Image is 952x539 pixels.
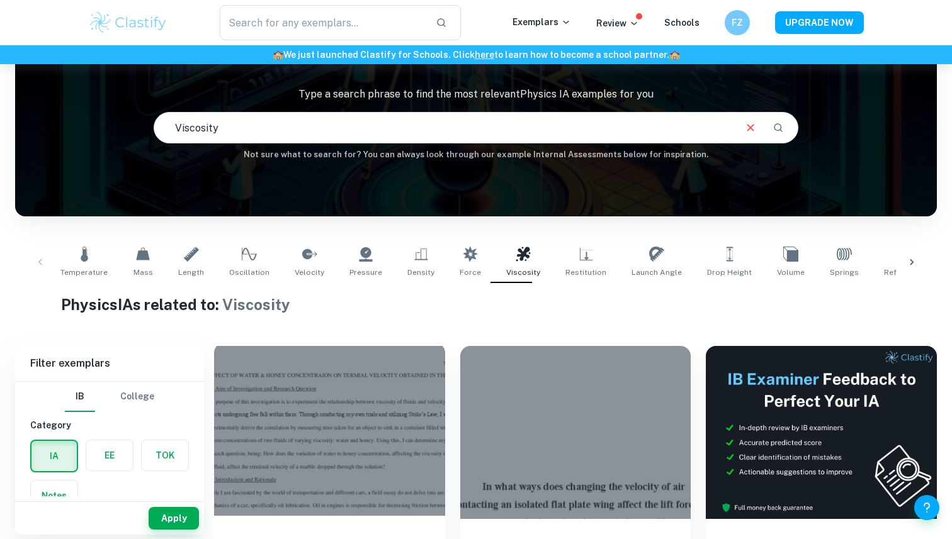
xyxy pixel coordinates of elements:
[220,5,426,40] input: Search for any exemplars...
[669,50,680,60] span: 🏫
[565,267,606,278] span: Restitution
[730,16,745,30] h6: FZ
[707,267,752,278] span: Drop Height
[65,382,154,412] div: Filter type choice
[506,267,540,278] span: Viscosity
[460,267,481,278] span: Force
[775,11,864,34] button: UPGRADE NOW
[15,346,204,381] h6: Filter exemplars
[513,15,571,29] p: Exemplars
[120,382,154,412] button: College
[768,117,789,138] button: Search
[15,87,937,102] p: Type a search phrase to find the most relevant Physics IA examples for you
[3,48,949,62] h6: We just launched Clastify for Schools. Click to learn how to become a school partner.
[31,481,77,511] button: Notes
[229,267,269,278] span: Oscillation
[142,440,188,470] button: TOK
[149,507,199,530] button: Apply
[407,267,434,278] span: Density
[349,267,382,278] span: Pressure
[133,267,153,278] span: Mass
[664,18,700,28] a: Schools
[61,293,891,316] h1: Physics IAs related to:
[60,267,108,278] span: Temperature
[30,418,189,432] h6: Category
[65,382,95,412] button: IB
[884,267,944,278] span: Refractive Index
[725,10,750,35] button: FZ
[596,16,639,30] p: Review
[914,495,939,520] button: Help and Feedback
[154,110,734,145] input: E.g. harmonic motion analysis, light diffraction experiments, sliding objects down a ramp...
[273,50,283,60] span: 🏫
[178,267,204,278] span: Length
[88,10,168,35] img: Clastify logo
[777,267,805,278] span: Volume
[632,267,682,278] span: Launch Angle
[86,440,133,470] button: EE
[475,50,494,60] a: here
[739,116,762,140] button: Clear
[31,441,77,471] button: IA
[706,346,937,519] img: Thumbnail
[15,148,937,161] h6: Not sure what to search for? You can always look through our example Internal Assessments below f...
[295,267,324,278] span: Velocity
[830,267,859,278] span: Springs
[222,296,290,313] span: Viscosity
